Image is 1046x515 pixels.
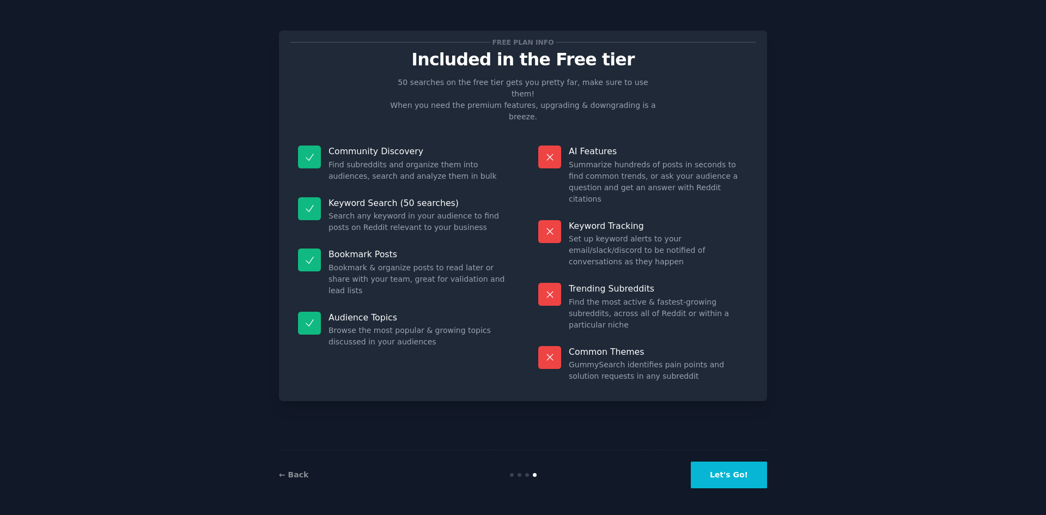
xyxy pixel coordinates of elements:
[691,462,767,488] button: Let's Go!
[329,262,508,296] dd: Bookmark & organize posts to read later or share with your team, great for validation and lead lists
[490,37,556,48] span: Free plan info
[329,325,508,348] dd: Browse the most popular & growing topics discussed in your audiences
[569,220,748,232] p: Keyword Tracking
[386,77,660,123] p: 50 searches on the free tier gets you pretty far, make sure to use them! When you need the premiu...
[290,50,756,69] p: Included in the Free tier
[329,197,508,209] p: Keyword Search (50 searches)
[569,146,748,157] p: AI Features
[569,159,748,205] dd: Summarize hundreds of posts in seconds to find common trends, or ask your audience a question and...
[279,470,308,479] a: ← Back
[569,283,748,294] p: Trending Subreddits
[329,210,508,233] dd: Search any keyword in your audience to find posts on Reddit relevant to your business
[569,296,748,331] dd: Find the most active & fastest-growing subreddits, across all of Reddit or within a particular niche
[329,146,508,157] p: Community Discovery
[329,159,508,182] dd: Find subreddits and organize them into audiences, search and analyze them in bulk
[569,233,748,268] dd: Set up keyword alerts to your email/slack/discord to be notified of conversations as they happen
[569,359,748,382] dd: GummySearch identifies pain points and solution requests in any subreddit
[569,346,748,358] p: Common Themes
[329,249,508,260] p: Bookmark Posts
[329,312,508,323] p: Audience Topics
